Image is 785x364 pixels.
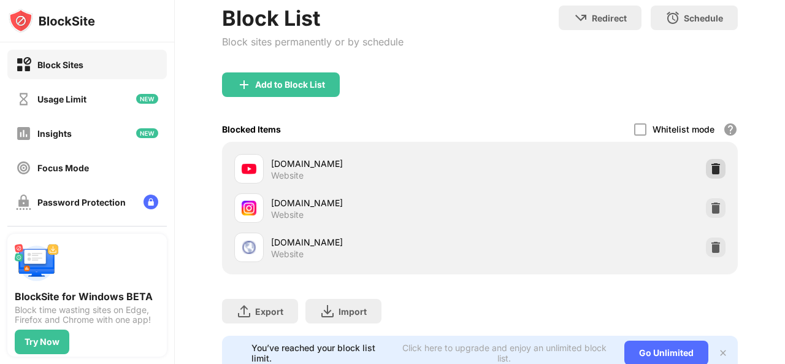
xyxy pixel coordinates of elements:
div: Whitelist mode [653,124,714,134]
div: BlockSite for Windows BETA [15,290,159,303]
div: Try Now [25,337,59,347]
div: Block time wasting sites on Edge, Firefox and Chrome with one app! [15,305,159,325]
img: logo-blocksite.svg [9,9,95,33]
img: favicons [242,201,256,215]
div: [DOMAIN_NAME] [271,236,480,249]
img: time-usage-off.svg [16,91,31,107]
img: x-button.svg [718,348,728,358]
div: Website [271,170,304,181]
div: Password Protection [37,197,126,207]
div: Insights [37,128,72,139]
div: Schedule [684,13,723,23]
div: Block sites permanently or by schedule [222,36,404,48]
div: Block List [222,6,404,31]
img: favicons [242,240,256,255]
img: focus-off.svg [16,160,31,176]
div: Redirect [592,13,627,23]
img: lock-menu.svg [144,195,158,209]
img: password-protection-off.svg [16,195,31,210]
img: block-on.svg [16,57,31,72]
div: Export [255,306,283,317]
div: Website [271,249,304,260]
img: insights-off.svg [16,126,31,141]
div: You’ve reached your block list limit. [251,343,392,363]
div: [DOMAIN_NAME] [271,157,480,170]
img: new-icon.svg [136,94,158,104]
img: favicons [242,161,256,176]
div: Blocked Items [222,124,281,134]
div: Focus Mode [37,163,89,173]
div: Click here to upgrade and enjoy an unlimited block list. [399,343,610,363]
div: Block Sites [37,60,83,70]
div: Add to Block List [255,80,325,90]
img: new-icon.svg [136,128,158,138]
div: Import [339,306,367,317]
div: Website [271,209,304,220]
div: Usage Limit [37,94,86,104]
img: push-desktop.svg [15,241,59,285]
div: [DOMAIN_NAME] [271,196,480,209]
